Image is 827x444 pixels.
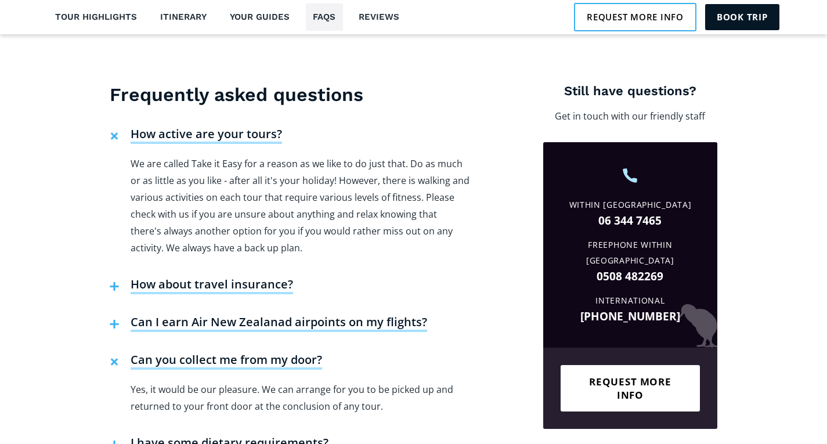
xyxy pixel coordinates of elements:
[104,118,288,156] button: How active are your tours?
[552,237,709,269] div: Freephone Within [GEOGRAPHIC_DATA]
[131,315,427,332] h4: Can I earn Air New Zealanad airpoints on my flights?
[552,197,709,213] div: Within [GEOGRAPHIC_DATA]
[104,306,433,344] button: Can I earn Air New Zealanad airpoints on my flights?
[223,3,297,31] a: Your guides
[131,156,470,257] p: We are called Take it Easy for a reason as we like to do just that. Do as much or as little as yo...
[131,127,282,144] h4: How active are your tours?
[561,365,700,411] a: Request more info
[110,83,470,106] h3: Frequently asked questions
[131,381,470,415] p: Yes, it would be our pleasure. We can arrange for you to be picked up and returned to your front ...
[574,3,696,31] a: Request more info
[104,344,328,381] button: Can you collect me from my door?
[552,269,709,284] a: 0508 482269
[543,108,717,125] p: Get in touch with our friendly staff
[705,4,779,30] a: Book trip
[131,277,293,294] h4: How about travel insurance?
[352,3,407,31] a: Reviews
[131,352,322,370] h4: Can you collect me from my door?
[552,309,709,324] a: [PHONE_NUMBER]
[552,293,709,309] div: International
[48,3,145,31] a: Tour highlights
[552,213,709,229] a: 06 344 7465
[104,268,299,306] button: How about travel insurance?
[543,83,717,100] h4: Still have questions?
[306,3,343,31] a: FAQs
[153,3,214,31] a: Itinerary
